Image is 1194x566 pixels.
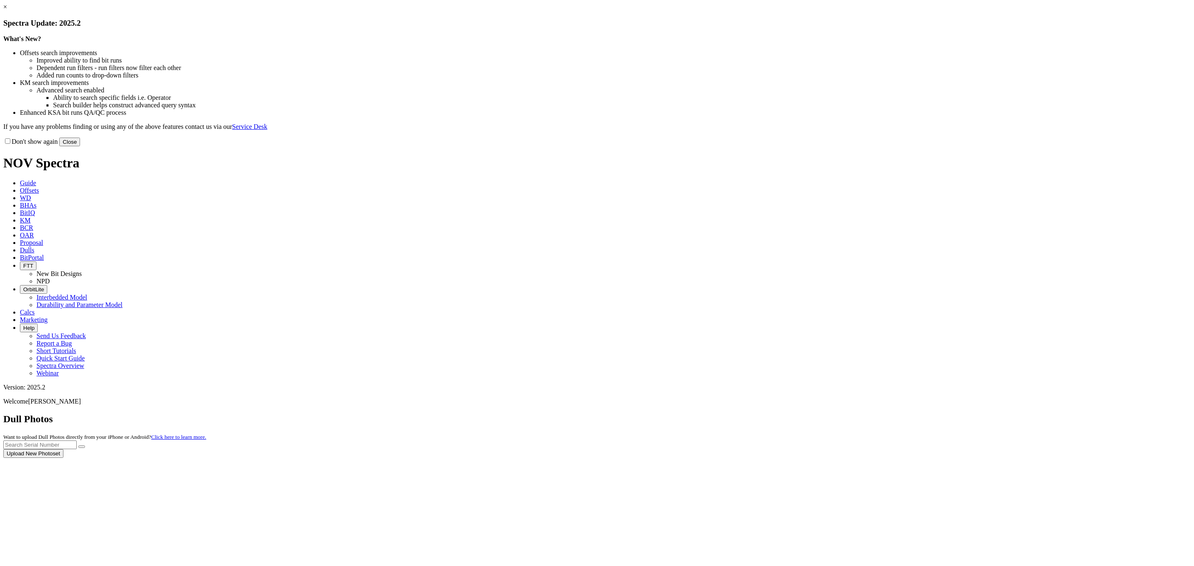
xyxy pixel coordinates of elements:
span: [PERSON_NAME] [28,398,81,405]
h1: NOV Spectra [3,155,1191,171]
a: Quick Start Guide [36,355,85,362]
span: Guide [20,179,36,186]
li: Ability to search specific fields i.e. Operator [53,94,1191,102]
span: KM [20,217,31,224]
a: Send Us Feedback [36,332,86,339]
span: OAR [20,232,34,239]
span: BCR [20,224,33,231]
a: New Bit Designs [36,270,82,277]
p: If you have any problems finding or using any of the above features contact us via our [3,123,1191,131]
span: BitIQ [20,209,35,216]
h3: Spectra Update: 2025.2 [3,19,1191,28]
span: Help [23,325,34,331]
label: Don't show again [3,138,58,145]
h2: Dull Photos [3,414,1191,425]
strong: What's New? [3,35,41,42]
span: BHAs [20,202,36,209]
li: Offsets search improvements [20,49,1191,57]
a: × [3,3,7,10]
li: KM search improvements [20,79,1191,87]
a: Webinar [36,370,59,377]
span: WD [20,194,31,201]
a: Interbedded Model [36,294,87,301]
span: Offsets [20,187,39,194]
li: Search builder helps construct advanced query syntax [53,102,1191,109]
p: Welcome [3,398,1191,405]
li: Enhanced KSA bit runs QA/QC process [20,109,1191,116]
input: Search Serial Number [3,440,77,449]
a: Spectra Overview [36,362,84,369]
div: Version: 2025.2 [3,384,1191,391]
a: Short Tutorials [36,347,76,354]
a: NPD [36,278,50,285]
li: Advanced search enabled [36,87,1191,94]
button: Upload New Photoset [3,449,63,458]
span: BitPortal [20,254,44,261]
li: Dependent run filters - run filters now filter each other [36,64,1191,72]
a: Report a Bug [36,340,72,347]
span: Dulls [20,247,34,254]
span: Proposal [20,239,43,246]
span: Marketing [20,316,48,323]
small: Want to upload Dull Photos directly from your iPhone or Android? [3,434,206,440]
span: OrbitLite [23,286,44,293]
input: Don't show again [5,138,10,144]
span: Calcs [20,309,35,316]
li: Improved ability to find bit runs [36,57,1191,64]
a: Durability and Parameter Model [36,301,123,308]
span: FTT [23,263,33,269]
li: Added run counts to drop-down filters [36,72,1191,79]
a: Service Desk [232,123,267,130]
button: Close [59,138,80,146]
a: Click here to learn more. [151,434,206,440]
